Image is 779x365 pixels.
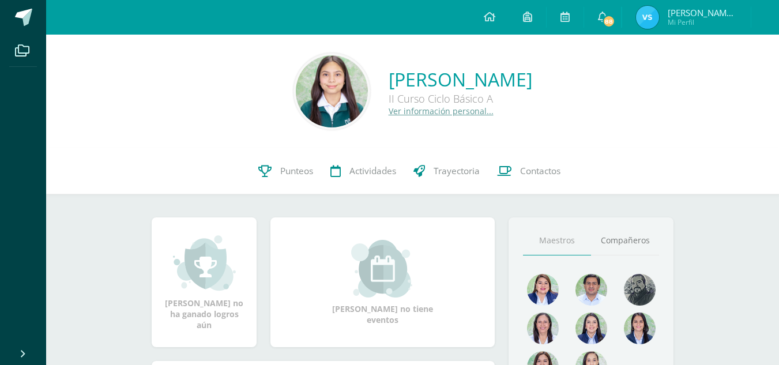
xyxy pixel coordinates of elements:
[575,274,607,306] img: 1e7bfa517bf798cc96a9d855bf172288.png
[527,274,559,306] img: 135afc2e3c36cc19cf7f4a6ffd4441d1.png
[527,313,559,344] img: 78f4197572b4db04b380d46154379998.png
[523,226,591,255] a: Maestros
[325,240,441,325] div: [PERSON_NAME] no tiene eventos
[603,15,615,28] span: 88
[296,55,368,127] img: 378b528cdc553dac4b4df295a20f291a.png
[349,165,396,177] span: Actividades
[389,106,494,116] a: Ver información personal...
[322,148,405,194] a: Actividades
[520,165,560,177] span: Contactos
[173,234,236,292] img: achievement_small.png
[280,165,313,177] span: Punteos
[668,17,737,27] span: Mi Perfil
[591,226,659,255] a: Compañeros
[624,274,656,306] img: 4179e05c207095638826b52d0d6e7b97.png
[624,313,656,344] img: d4e0c534ae446c0d00535d3bb96704e9.png
[351,240,414,298] img: event_small.png
[389,67,532,92] a: [PERSON_NAME]
[636,6,659,29] img: 9ac376e517150ea7a947938ae8e8916a.png
[668,7,737,18] span: [PERSON_NAME][US_STATE]
[488,148,569,194] a: Contactos
[405,148,488,194] a: Trayectoria
[575,313,607,344] img: 421193c219fb0d09e137c3cdd2ddbd05.png
[250,148,322,194] a: Punteos
[389,92,532,106] div: II Curso Ciclo Básico A
[163,234,245,330] div: [PERSON_NAME] no ha ganado logros aún
[434,165,480,177] span: Trayectoria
